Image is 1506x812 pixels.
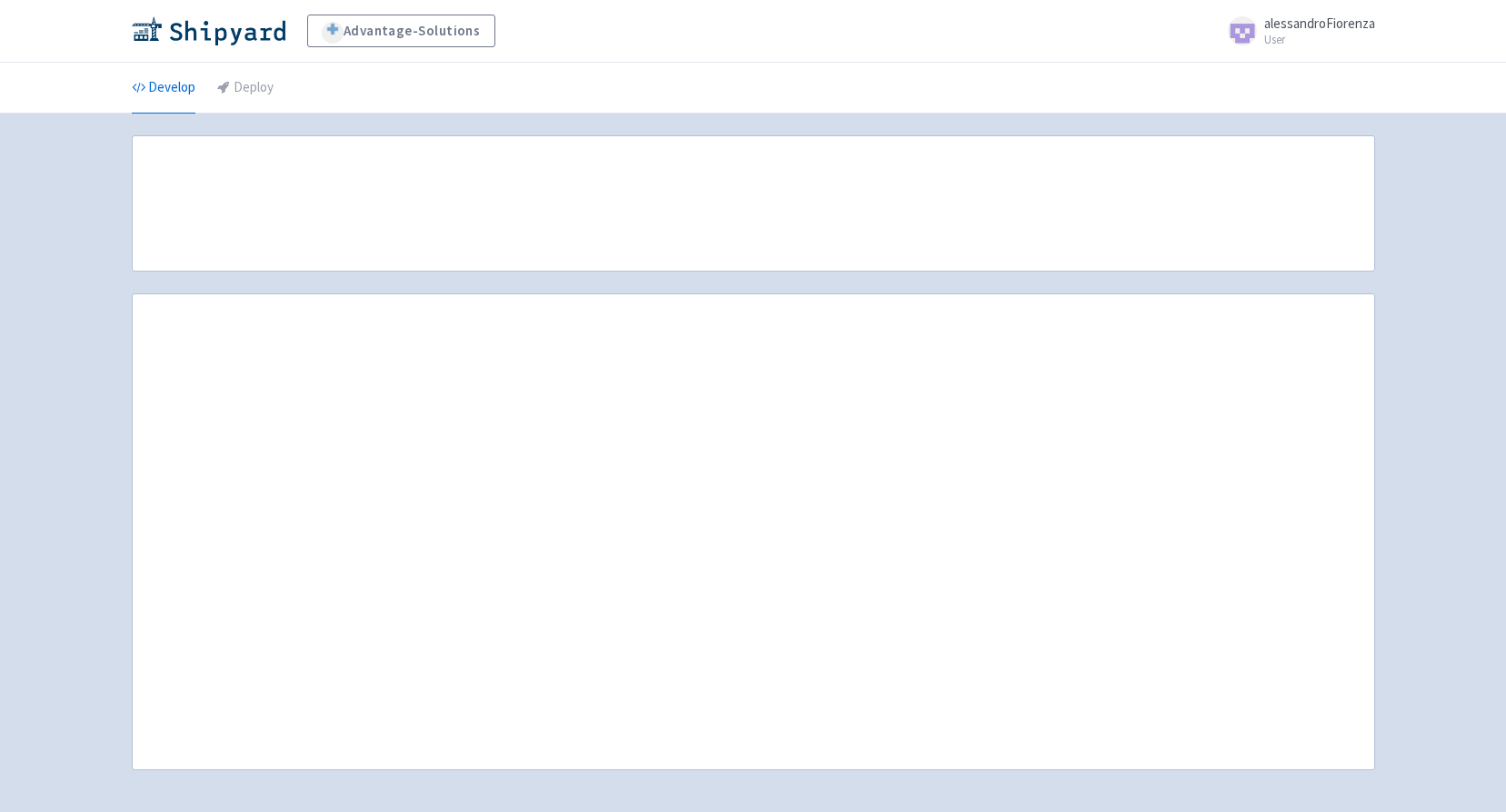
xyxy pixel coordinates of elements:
a: Advantage-Solutions [307,15,495,47]
img: Shipyard logo [132,16,285,45]
small: User [1264,34,1375,45]
a: alessandroFiorenza User [1217,16,1375,45]
a: Deploy [217,63,274,114]
span: alessandroFiorenza [1264,15,1375,32]
a: Develop [132,63,195,114]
